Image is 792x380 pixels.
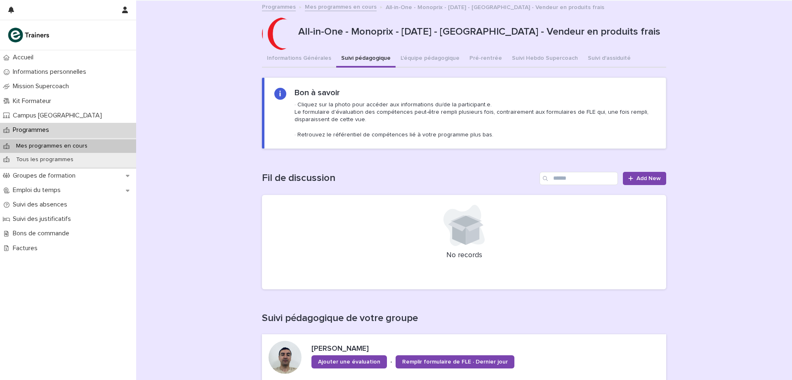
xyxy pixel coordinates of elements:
[7,27,52,43] img: K0CqGN7SDeD6s4JG8KQk
[583,50,636,68] button: Suivi d'assiduité
[336,50,396,68] button: Suivi pédagogique
[386,2,604,11] p: All-in-One - Monoprix - [DATE] - [GEOGRAPHIC_DATA] - Vendeur en produits frais
[9,112,108,120] p: Campus [GEOGRAPHIC_DATA]
[540,172,618,185] input: Search
[9,172,82,180] p: Groupes de formation
[402,359,508,365] span: Remplir formulaire de FLE · Dernier jour
[9,186,67,194] p: Emploi du temps
[311,345,572,354] p: [PERSON_NAME]
[9,230,76,237] p: Bons de commande
[262,312,666,324] h1: Suivi pédagogique de votre groupe
[9,156,80,163] p: Tous les programmes
[9,244,44,252] p: Factures
[295,101,656,138] p: · Cliquez sur la photo pour accéder aux informations du/de la participant.e. Le formulaire d'éval...
[636,176,661,181] span: Add New
[9,143,94,150] p: Mes programmes en cours
[305,2,377,11] a: Mes programmes en cours
[9,126,56,134] p: Programmes
[9,201,74,209] p: Suivi des absences
[9,215,78,223] p: Suivi des justificatifs
[9,54,40,61] p: Accueil
[9,97,58,105] p: Kit Formateur
[295,88,340,98] h2: Bon à savoir
[272,251,656,260] p: No records
[623,172,666,185] a: Add New
[464,50,507,68] button: Pré-rentrée
[396,50,464,68] button: L'équipe pédagogique
[318,359,380,365] span: Ajouter une évaluation
[298,26,663,38] p: All-in-One - Monoprix - [DATE] - [GEOGRAPHIC_DATA] - Vendeur en produits frais
[262,172,536,184] h1: Fil de discussion
[9,82,75,90] p: Mission Supercoach
[390,359,392,366] p: •
[396,355,514,368] a: Remplir formulaire de FLE · Dernier jour
[507,50,583,68] button: Suivi Hebdo Supercoach
[262,2,296,11] a: Programmes
[311,355,387,368] a: Ajouter une évaluation
[262,50,336,68] button: Informations Générales
[9,68,93,76] p: Informations personnelles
